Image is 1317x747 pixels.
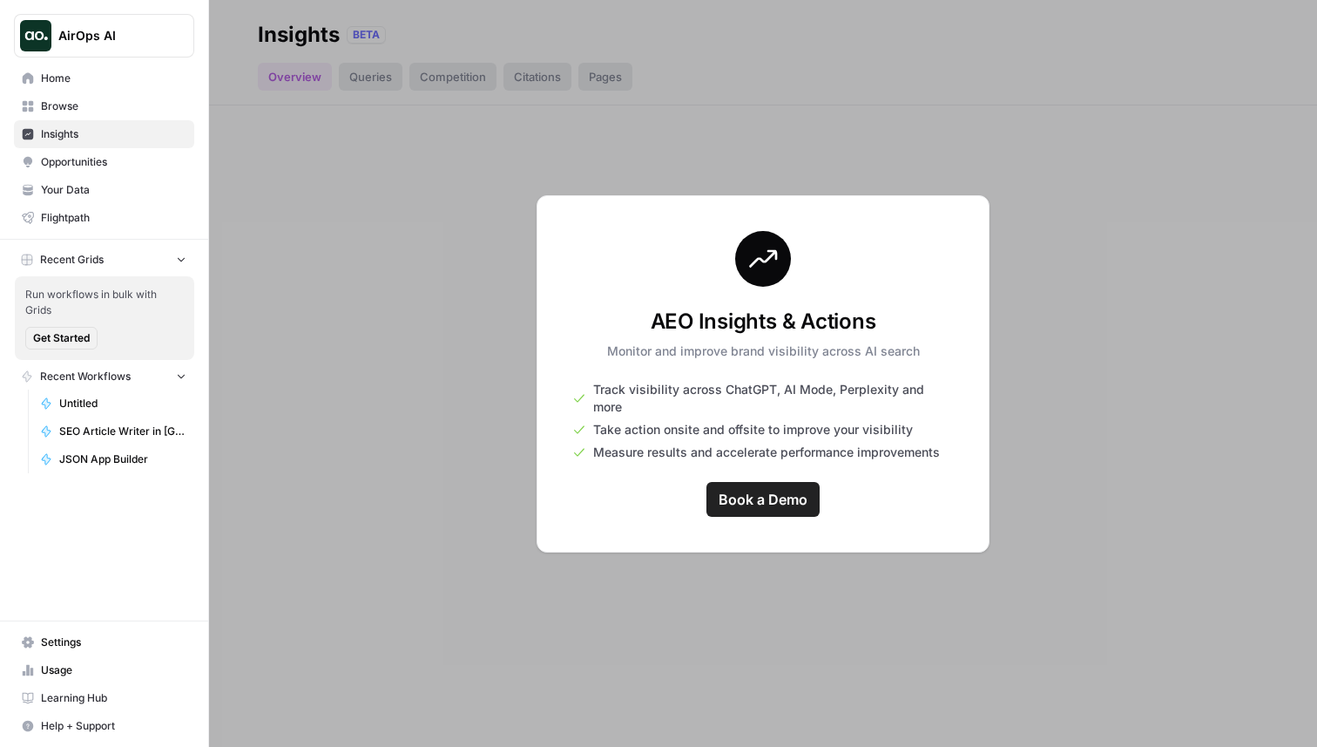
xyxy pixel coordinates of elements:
[14,148,194,176] a: Opportunities
[14,656,194,684] a: Usage
[41,635,186,650] span: Settings
[25,327,98,350] button: Get Started
[41,662,186,678] span: Usage
[14,684,194,712] a: Learning Hub
[41,126,186,142] span: Insights
[14,363,194,390] button: Recent Workflows
[25,287,184,318] span: Run workflows in bulk with Grids
[719,489,807,510] span: Book a Demo
[593,421,913,438] span: Take action onsite and offsite to improve your visibility
[41,182,186,198] span: Your Data
[593,381,954,416] span: Track visibility across ChatGPT, AI Mode, Perplexity and more
[59,396,186,411] span: Untitled
[14,14,194,58] button: Workspace: AirOps AI
[41,718,186,734] span: Help + Support
[59,424,186,439] span: SEO Article Writer in [GEOGRAPHIC_DATA]
[14,628,194,656] a: Settings
[41,690,186,706] span: Learning Hub
[32,390,194,418] a: Untitled
[41,98,186,114] span: Browse
[41,154,186,170] span: Opportunities
[32,418,194,445] a: SEO Article Writer in [GEOGRAPHIC_DATA]
[14,120,194,148] a: Insights
[33,330,90,346] span: Get Started
[593,444,940,461] span: Measure results and accelerate performance improvements
[32,445,194,473] a: JSON App Builder
[58,27,164,44] span: AirOps AI
[607,308,920,336] h3: AEO Insights & Actions
[20,20,51,51] img: AirOps AI Logo
[14,65,194,92] a: Home
[14,176,194,204] a: Your Data
[40,369,131,384] span: Recent Workflows
[40,252,104,268] span: Recent Grids
[59,452,186,467] span: JSON App Builder
[41,71,186,86] span: Home
[14,204,194,232] a: Flightpath
[14,712,194,740] button: Help + Support
[14,92,194,120] a: Browse
[706,482,820,517] a: Book a Demo
[607,343,920,360] p: Monitor and improve brand visibility across AI search
[14,247,194,273] button: Recent Grids
[41,210,186,226] span: Flightpath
